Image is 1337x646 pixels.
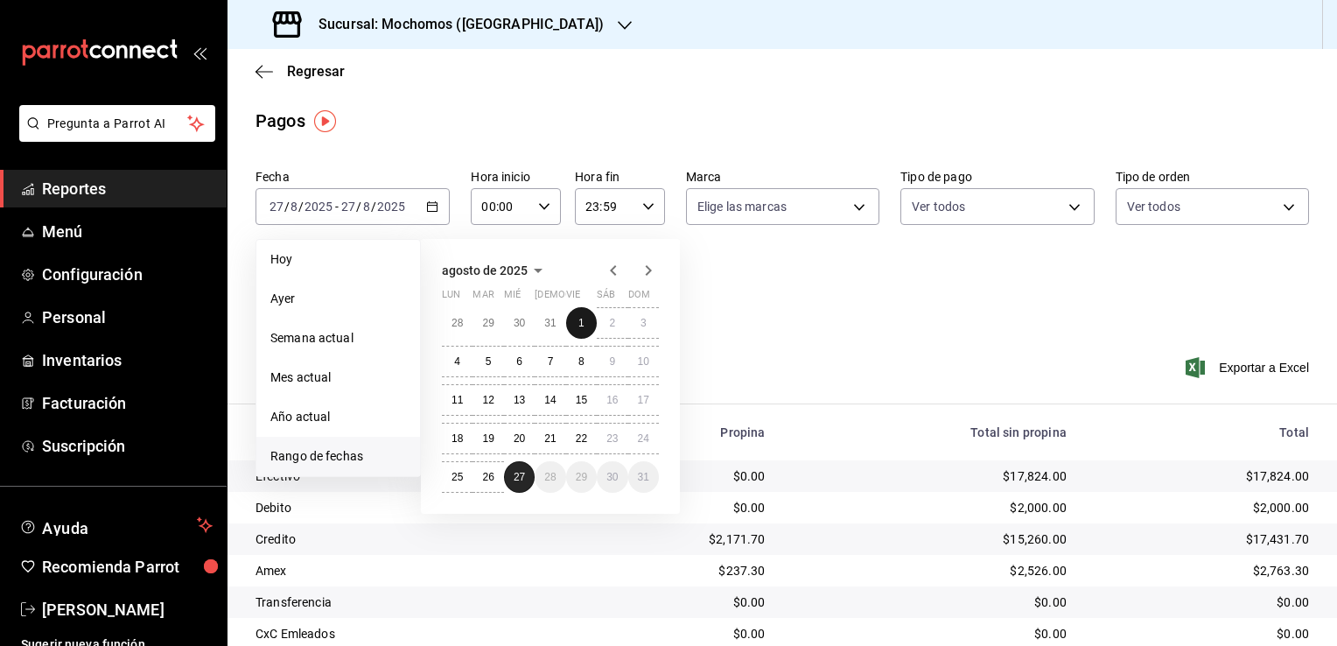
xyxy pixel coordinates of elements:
span: Elige las marcas [697,198,787,215]
abbr: sábado [597,289,615,307]
button: 25 de agosto de 2025 [442,461,472,493]
abbr: 31 de agosto de 2025 [638,471,649,483]
button: Exportar a Excel [1189,357,1309,378]
label: Marca [686,171,879,183]
abbr: 22 de agosto de 2025 [576,432,587,445]
button: 31 de julio de 2025 [535,307,565,339]
abbr: lunes [442,289,460,307]
span: Reportes [42,177,213,200]
span: Ayer [270,290,406,308]
abbr: 4 de agosto de 2025 [454,355,460,368]
abbr: 20 de agosto de 2025 [514,432,525,445]
button: 17 de agosto de 2025 [628,384,659,416]
abbr: 25 de agosto de 2025 [451,471,463,483]
button: agosto de 2025 [442,260,549,281]
abbr: 15 de agosto de 2025 [576,394,587,406]
div: $17,824.00 [793,467,1066,485]
abbr: 9 de agosto de 2025 [609,355,615,368]
abbr: 14 de agosto de 2025 [544,394,556,406]
span: / [356,200,361,214]
button: open_drawer_menu [192,46,206,60]
label: Hora inicio [471,171,561,183]
abbr: miércoles [504,289,521,307]
abbr: domingo [628,289,650,307]
div: Total [1095,425,1309,439]
button: 20 de agosto de 2025 [504,423,535,454]
button: 7 de agosto de 2025 [535,346,565,377]
span: Ver todos [912,198,965,215]
span: Inventarios [42,348,213,372]
span: / [284,200,290,214]
span: Semana actual [270,329,406,348]
abbr: 17 de agosto de 2025 [638,394,649,406]
div: $2,000.00 [793,499,1066,516]
button: 12 de agosto de 2025 [472,384,503,416]
abbr: 26 de agosto de 2025 [482,471,493,483]
input: -- [290,200,298,214]
abbr: 28 de julio de 2025 [451,317,463,329]
button: 24 de agosto de 2025 [628,423,659,454]
span: Regresar [287,63,345,80]
button: Tooltip marker [314,110,336,132]
div: $2,763.30 [1095,562,1309,579]
abbr: 21 de agosto de 2025 [544,432,556,445]
div: $17,431.70 [1095,530,1309,548]
span: Menú [42,220,213,243]
abbr: 13 de agosto de 2025 [514,394,525,406]
button: 21 de agosto de 2025 [535,423,565,454]
span: Ayuda [42,515,190,536]
abbr: jueves [535,289,638,307]
button: 26 de agosto de 2025 [472,461,503,493]
div: Total sin propina [793,425,1066,439]
button: 2 de agosto de 2025 [597,307,627,339]
button: 9 de agosto de 2025 [597,346,627,377]
abbr: 30 de agosto de 2025 [606,471,618,483]
input: ---- [376,200,406,214]
button: 19 de agosto de 2025 [472,423,503,454]
div: $0.00 [793,593,1066,611]
div: CxC Emleados [255,625,560,642]
div: $2,171.70 [588,530,765,548]
abbr: 2 de agosto de 2025 [609,317,615,329]
span: Hoy [270,250,406,269]
button: 1 de agosto de 2025 [566,307,597,339]
abbr: 23 de agosto de 2025 [606,432,618,445]
abbr: martes [472,289,493,307]
abbr: 1 de agosto de 2025 [578,317,584,329]
div: $237.30 [588,562,765,579]
abbr: 29 de agosto de 2025 [576,471,587,483]
abbr: 10 de agosto de 2025 [638,355,649,368]
button: Pregunta a Parrot AI [19,105,215,142]
div: $0.00 [588,593,765,611]
button: 5 de agosto de 2025 [472,346,503,377]
span: Configuración [42,263,213,286]
abbr: 11 de agosto de 2025 [451,394,463,406]
div: $0.00 [793,625,1066,642]
label: Tipo de orden [1116,171,1309,183]
button: 22 de agosto de 2025 [566,423,597,454]
span: / [371,200,376,214]
abbr: viernes [566,289,580,307]
div: $2,000.00 [1095,499,1309,516]
input: ---- [304,200,333,214]
button: 6 de agosto de 2025 [504,346,535,377]
abbr: 6 de agosto de 2025 [516,355,522,368]
button: 23 de agosto de 2025 [597,423,627,454]
span: [PERSON_NAME] [42,598,213,621]
button: 28 de julio de 2025 [442,307,472,339]
div: $15,260.00 [793,530,1066,548]
div: Pagos [255,108,305,134]
abbr: 30 de julio de 2025 [514,317,525,329]
span: Personal [42,305,213,329]
span: / [298,200,304,214]
div: $0.00 [1095,593,1309,611]
span: - [335,200,339,214]
div: Debito [255,499,560,516]
button: 30 de agosto de 2025 [597,461,627,493]
button: 11 de agosto de 2025 [442,384,472,416]
abbr: 31 de julio de 2025 [544,317,556,329]
div: Amex [255,562,560,579]
div: $17,824.00 [1095,467,1309,485]
div: Credito [255,530,560,548]
span: agosto de 2025 [442,263,528,277]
